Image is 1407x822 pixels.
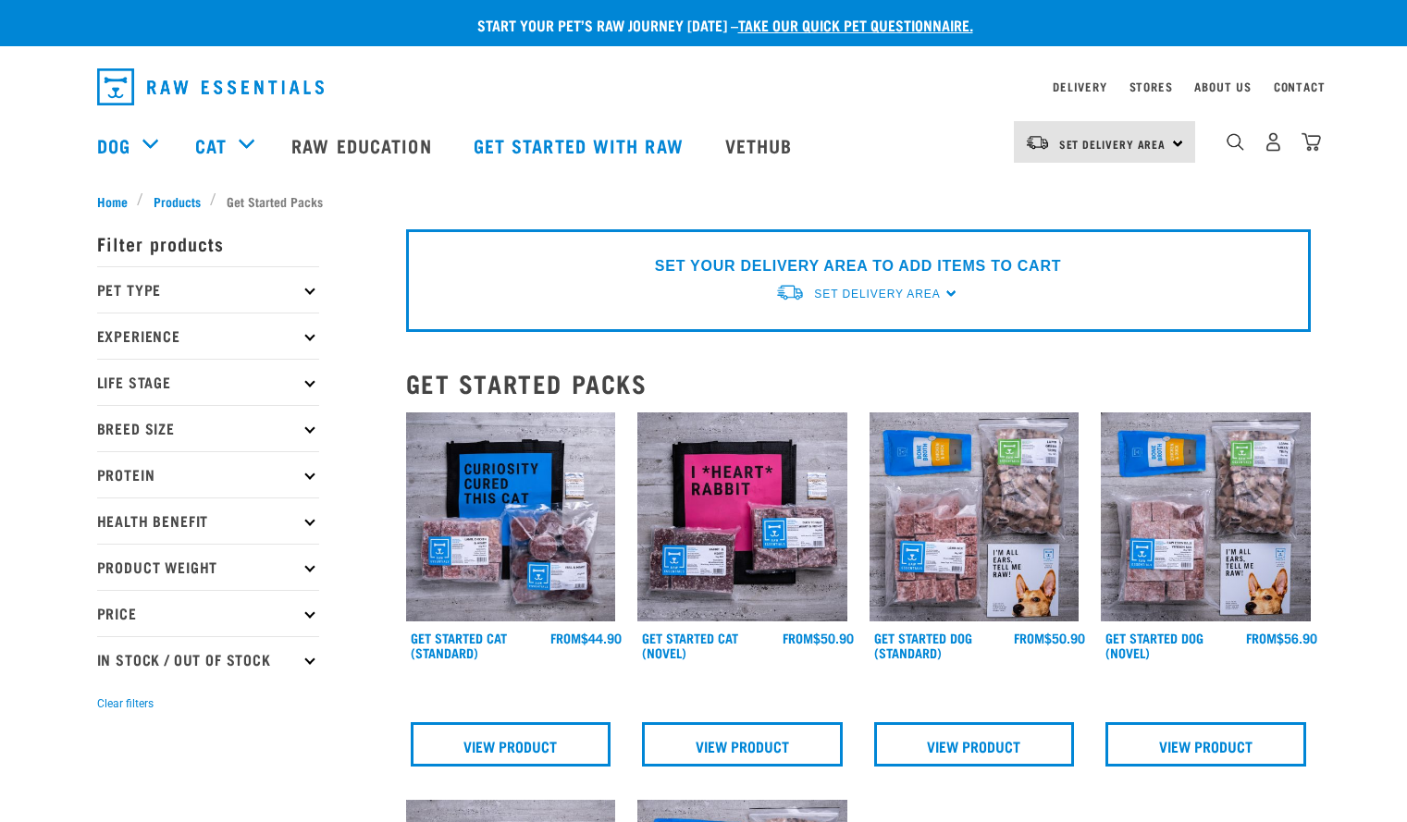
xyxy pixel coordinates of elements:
a: Get Started Dog (Novel) [1105,634,1203,656]
p: Product Weight [97,544,319,590]
img: Raw Essentials Logo [97,68,324,105]
img: NSP Dog Novel Update [1101,412,1311,622]
span: Set Delivery Area [814,288,940,301]
p: Breed Size [97,405,319,451]
button: Clear filters [97,695,154,712]
h2: Get Started Packs [406,369,1311,398]
img: van-moving.png [1025,134,1050,151]
nav: dropdown navigation [82,61,1326,113]
img: Assortment Of Raw Essential Products For Cats Including, Blue And Black Tote Bag With "Curiosity ... [406,412,616,622]
a: Stores [1129,83,1173,90]
a: Vethub [707,108,816,182]
a: Get Started Dog (Standard) [874,634,972,656]
p: Filter products [97,220,319,266]
span: FROM [550,634,581,641]
p: Price [97,590,319,636]
span: Home [97,191,128,211]
a: Get Started Cat (Novel) [642,634,738,656]
a: View Product [874,722,1075,767]
a: View Product [1105,722,1306,767]
div: $50.90 [1014,631,1085,645]
span: Products [154,191,201,211]
div: $44.90 [550,631,622,645]
span: FROM [1014,634,1044,641]
a: Cat [195,131,227,159]
p: Pet Type [97,266,319,313]
a: Get started with Raw [455,108,707,182]
a: View Product [642,722,843,767]
img: Assortment Of Raw Essential Products For Cats Including, Pink And Black Tote Bag With "I *Heart* ... [637,412,847,622]
a: About Us [1194,83,1251,90]
a: Contact [1274,83,1326,90]
p: In Stock / Out Of Stock [97,636,319,682]
p: Life Stage [97,359,319,405]
p: Health Benefit [97,497,319,544]
a: Get Started Cat (Standard) [411,634,507,656]
span: FROM [783,634,813,641]
a: Dog [97,131,130,159]
img: home-icon-1@2x.png [1227,133,1244,151]
a: Raw Education [273,108,454,182]
p: Protein [97,451,319,497]
div: $56.90 [1246,631,1317,645]
nav: breadcrumbs [97,191,1311,211]
a: View Product [411,722,611,767]
p: SET YOUR DELIVERY AREA TO ADD ITEMS TO CART [655,255,1061,277]
span: FROM [1246,634,1277,641]
a: Home [97,191,138,211]
p: Experience [97,313,319,359]
a: Products [143,191,210,211]
img: home-icon@2x.png [1302,132,1321,152]
a: Delivery [1053,83,1106,90]
img: NSP Dog Standard Update [870,412,1080,622]
img: van-moving.png [775,283,805,302]
a: take our quick pet questionnaire. [738,20,973,29]
div: $50.90 [783,631,854,645]
span: Set Delivery Area [1059,141,1166,147]
img: user.png [1264,132,1283,152]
